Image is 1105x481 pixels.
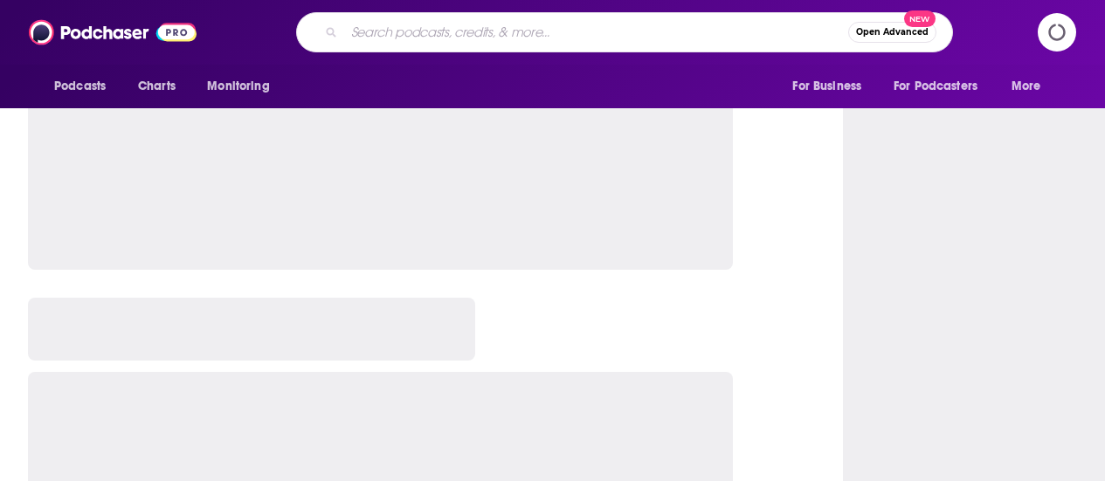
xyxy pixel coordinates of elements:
span: Monitoring [207,74,269,99]
button: open menu [195,70,292,103]
span: Logging in [1038,13,1076,52]
img: Podchaser - Follow, Share and Rate Podcasts [29,16,197,49]
div: Search podcasts, credits, & more... [296,12,953,52]
span: For Business [792,74,861,99]
button: Open AdvancedNew [848,22,936,43]
a: Charts [127,70,186,103]
span: Charts [138,74,176,99]
span: Open Advanced [856,28,929,37]
span: More [1012,74,1041,99]
input: Search podcasts, credits, & more... [344,18,848,46]
span: Podcasts [54,74,106,99]
button: open menu [780,70,883,103]
button: open menu [42,70,128,103]
span: New [904,10,936,27]
span: For Podcasters [894,74,977,99]
button: open menu [999,70,1063,103]
button: open menu [882,70,1003,103]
